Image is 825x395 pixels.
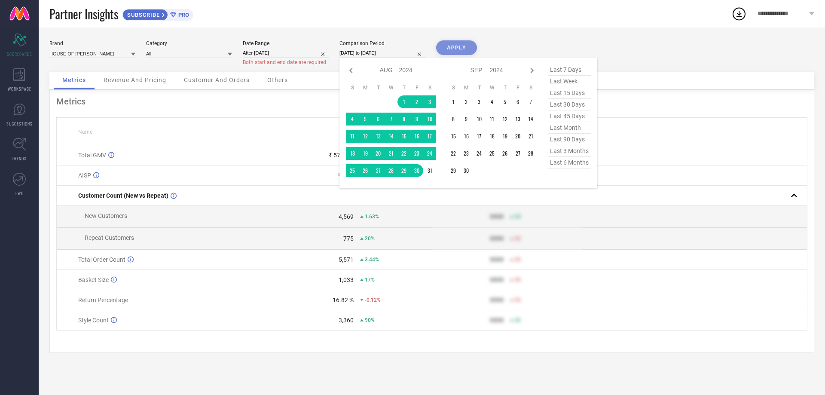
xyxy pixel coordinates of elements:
span: Partner Insights [49,5,118,23]
td: Thu Aug 01 2024 [397,95,410,108]
td: Sat Aug 17 2024 [423,130,436,143]
td: Sat Aug 10 2024 [423,113,436,126]
span: Metrics [62,77,86,83]
td: Thu Aug 22 2024 [397,147,410,160]
span: last 90 days [548,134,591,145]
a: SUBSCRIBEPRO [122,7,193,21]
td: Sun Aug 04 2024 [346,113,359,126]
div: Category [146,40,232,46]
td: Tue Aug 27 2024 [372,164,385,177]
div: 16.82 % [333,297,354,303]
td: Fri Aug 30 2024 [410,164,423,177]
span: Repeat Customers [85,234,134,241]
span: SUBSCRIBE [123,12,162,18]
span: last week [548,76,591,87]
th: Thursday [498,84,511,91]
td: Fri Sep 06 2024 [511,95,524,108]
td: Sun Sep 15 2024 [447,130,460,143]
span: 1.63% [365,214,379,220]
th: Friday [511,84,524,91]
td: Fri Aug 16 2024 [410,130,423,143]
td: Sun Sep 22 2024 [447,147,460,160]
span: 50 [515,297,521,303]
span: Return Percentage [78,297,128,303]
th: Monday [359,84,372,91]
div: Comparison Period [339,40,425,46]
span: last 45 days [548,110,591,122]
span: Both start and end date are required [243,59,326,65]
td: Fri Aug 23 2024 [410,147,423,160]
div: 9999 [490,213,504,220]
td: Sat Sep 14 2024 [524,113,537,126]
div: Date Range [243,40,329,46]
td: Mon Sep 16 2024 [460,130,473,143]
span: -0.12% [365,297,381,303]
td: Thu Sep 19 2024 [498,130,511,143]
input: Select comparison period [339,49,425,58]
div: 5,571 [339,256,354,263]
td: Wed Aug 28 2024 [385,164,397,177]
span: Style Count [78,317,109,324]
td: Tue Sep 03 2024 [473,95,486,108]
div: Next month [527,65,537,76]
span: SUGGESTIONS [6,120,33,127]
span: 50 [515,277,521,283]
span: last 6 months [548,157,591,168]
div: Brand [49,40,135,46]
td: Thu Sep 12 2024 [498,113,511,126]
th: Thursday [397,84,410,91]
span: PRO [176,12,189,18]
th: Wednesday [385,84,397,91]
span: last 3 months [548,145,591,157]
td: Fri Sep 13 2024 [511,113,524,126]
div: 9999 [490,235,504,242]
span: Total Order Count [78,256,125,263]
td: Thu Aug 08 2024 [397,113,410,126]
td: Tue Aug 20 2024 [372,147,385,160]
td: Sat Sep 21 2024 [524,130,537,143]
td: Sun Aug 11 2024 [346,130,359,143]
td: Mon Sep 23 2024 [460,147,473,160]
td: Sun Aug 18 2024 [346,147,359,160]
div: Previous month [346,65,356,76]
td: Wed Aug 21 2024 [385,147,397,160]
span: WORKSPACE [8,86,31,92]
th: Saturday [423,84,436,91]
span: TRENDS [12,155,27,162]
td: Thu Aug 29 2024 [397,164,410,177]
div: 4,569 [339,213,354,220]
td: Fri Aug 09 2024 [410,113,423,126]
div: ₹ 57.55 L [328,152,354,159]
td: Thu Aug 15 2024 [397,130,410,143]
td: Wed Aug 07 2024 [385,113,397,126]
td: Mon Sep 02 2024 [460,95,473,108]
td: Wed Aug 14 2024 [385,130,397,143]
span: 50 [515,236,521,242]
td: Sat Aug 24 2024 [423,147,436,160]
th: Monday [460,84,473,91]
td: Wed Sep 04 2024 [486,95,498,108]
span: last month [548,122,591,134]
div: ₹ 916 [338,172,354,179]
th: Saturday [524,84,537,91]
span: 50 [515,214,521,220]
th: Sunday [447,84,460,91]
span: 20% [365,236,375,242]
span: 3.44% [365,257,379,263]
span: FWD [15,190,24,196]
span: Customer Count (New vs Repeat) [78,192,168,199]
td: Thu Sep 26 2024 [498,147,511,160]
td: Wed Sep 11 2024 [486,113,498,126]
td: Wed Sep 25 2024 [486,147,498,160]
td: Sat Sep 07 2024 [524,95,537,108]
td: Sat Aug 31 2024 [423,164,436,177]
th: Sunday [346,84,359,91]
td: Thu Sep 05 2024 [498,95,511,108]
span: Total GMV [78,152,106,159]
td: Tue Sep 17 2024 [473,130,486,143]
td: Tue Sep 24 2024 [473,147,486,160]
td: Fri Aug 02 2024 [410,95,423,108]
th: Wednesday [486,84,498,91]
td: Sat Sep 28 2024 [524,147,537,160]
td: Tue Aug 06 2024 [372,113,385,126]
